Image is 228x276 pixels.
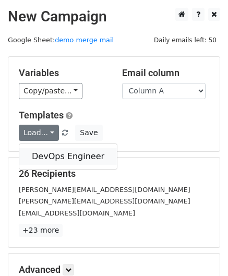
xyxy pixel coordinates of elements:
[19,110,64,121] a: Templates
[19,168,209,179] h5: 26 Recipients
[19,186,190,194] small: [PERSON_NAME][EMAIL_ADDRESS][DOMAIN_NAME]
[150,34,220,46] span: Daily emails left: 50
[122,67,210,79] h5: Email column
[19,264,209,275] h5: Advanced
[19,209,135,217] small: [EMAIL_ADDRESS][DOMAIN_NAME]
[19,67,106,79] h5: Variables
[19,224,63,237] a: +23 more
[150,36,220,44] a: Daily emails left: 50
[19,148,117,165] a: DevOps Engineer
[176,226,228,276] iframe: Chat Widget
[8,8,220,26] h2: New Campaign
[19,83,82,99] a: Copy/paste...
[55,36,114,44] a: demo merge mail
[8,36,114,44] small: Google Sheet:
[75,125,102,141] button: Save
[19,125,59,141] a: Load...
[19,197,190,205] small: [PERSON_NAME][EMAIL_ADDRESS][DOMAIN_NAME]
